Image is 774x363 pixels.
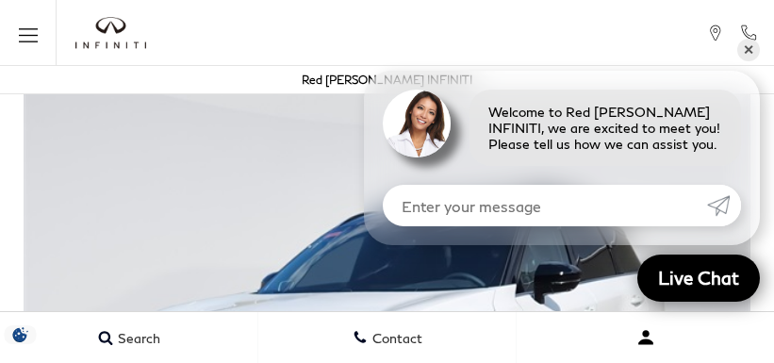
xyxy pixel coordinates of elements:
[517,314,774,361] button: Open user profile menu
[75,17,146,49] img: INFINITI
[383,185,707,226] input: Enter your message
[302,73,472,87] a: Red [PERSON_NAME] INFINITI
[637,255,760,302] a: Live Chat
[707,185,741,226] a: Submit
[383,90,451,157] img: Agent profile photo
[469,90,741,166] div: Welcome to Red [PERSON_NAME] INFINITI, we are excited to meet you! Please tell us how we can assi...
[75,17,146,49] a: infiniti
[368,330,422,346] span: Contact
[113,330,160,346] span: Search
[649,266,749,289] span: Live Chat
